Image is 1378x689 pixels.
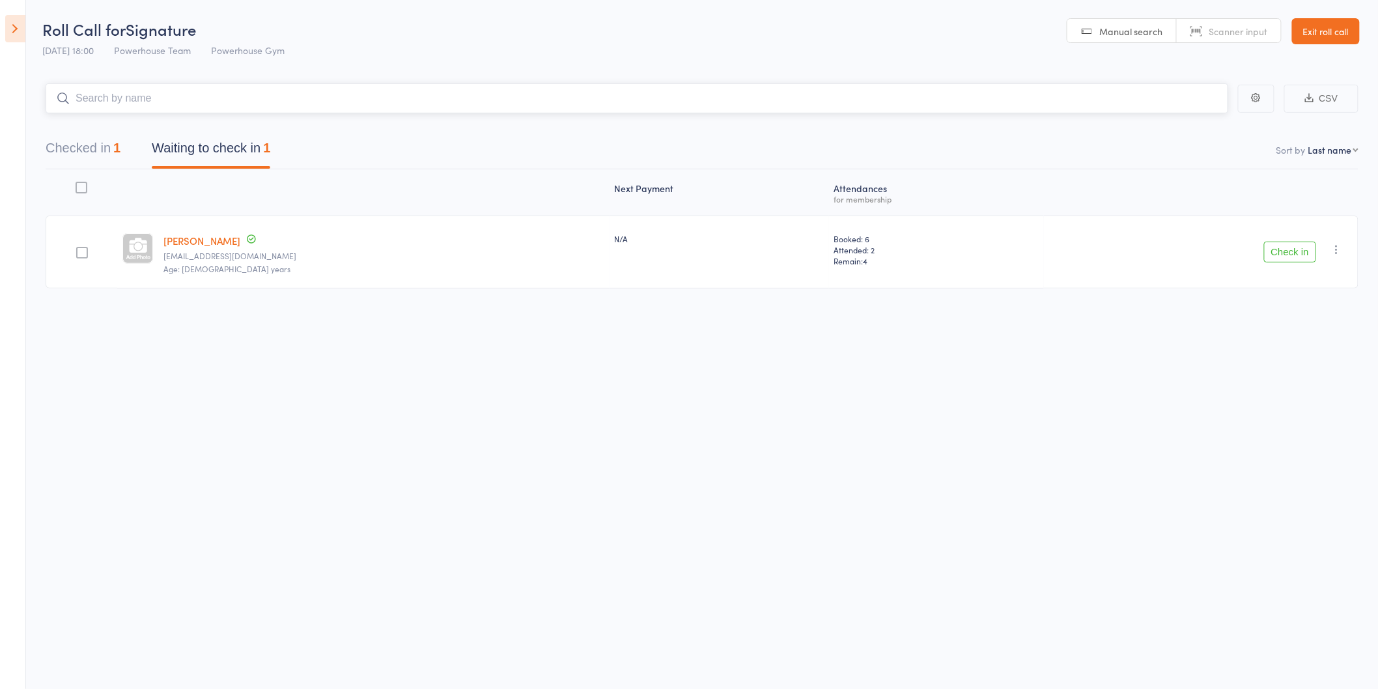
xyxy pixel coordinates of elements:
input: Search by name [46,83,1228,113]
button: Check in [1264,242,1316,262]
span: Powerhouse Team [114,44,191,57]
span: Scanner input [1209,25,1268,38]
span: Age: [DEMOGRAPHIC_DATA] years [163,263,290,274]
div: for membership [834,195,1039,203]
span: Attended: 2 [834,244,1039,255]
span: Roll Call for [42,18,126,40]
span: Manual search [1100,25,1163,38]
label: Sort by [1276,143,1306,156]
div: N/A [615,233,824,244]
span: Powerhouse Gym [211,44,285,57]
button: CSV [1284,85,1358,113]
a: Exit roll call [1292,18,1360,44]
span: [DATE] 18:00 [42,44,94,57]
span: Remain: [834,255,1039,266]
small: cindylfisher@gmail.com [163,251,604,260]
button: Waiting to check in1 [152,134,270,169]
div: 1 [113,141,120,155]
div: Atten­dances [829,175,1045,210]
button: Checked in1 [46,134,120,169]
div: Last name [1308,143,1352,156]
span: Signature [126,18,196,40]
div: 1 [263,141,270,155]
a: [PERSON_NAME] [163,234,240,247]
span: Booked: 6 [834,233,1039,244]
span: 4 [864,255,868,266]
div: Next Payment [610,175,829,210]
